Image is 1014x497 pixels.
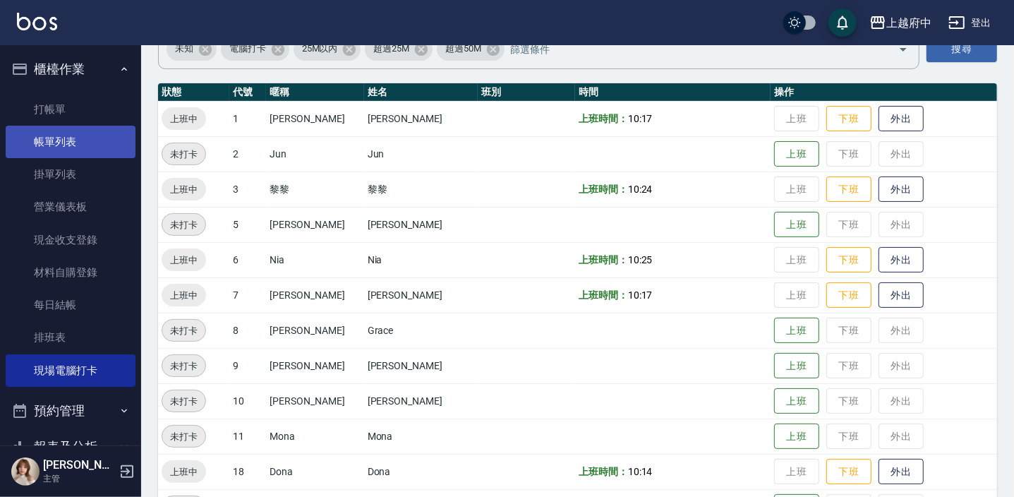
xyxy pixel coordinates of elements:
[162,217,205,232] span: 未打卡
[6,93,135,126] a: 打帳單
[266,277,363,313] td: [PERSON_NAME]
[6,354,135,387] a: 現場電腦打卡
[364,348,478,383] td: [PERSON_NAME]
[886,14,931,32] div: 上越府中
[579,289,628,301] b: 上班時間：
[364,383,478,419] td: [PERSON_NAME]
[826,176,871,203] button: 下班
[628,289,653,301] span: 10:17
[879,176,924,203] button: 外出
[221,38,289,61] div: 電腦打卡
[879,106,924,132] button: 外出
[162,182,206,197] span: 上班中
[892,38,915,61] button: Open
[229,83,266,102] th: 代號
[826,282,871,309] button: 下班
[158,83,229,102] th: 狀態
[229,277,266,313] td: 7
[266,207,363,242] td: [PERSON_NAME]
[294,42,346,56] span: 25M以內
[266,454,363,489] td: Dona
[6,321,135,354] a: 排班表
[229,383,266,419] td: 10
[364,419,478,454] td: Mona
[879,459,924,485] button: 外出
[365,42,418,56] span: 超過25M
[365,38,433,61] div: 超過25M
[437,42,490,56] span: 超過50M
[364,136,478,172] td: Jun
[864,8,937,37] button: 上越府中
[162,288,206,303] span: 上班中
[6,191,135,223] a: 營業儀表板
[6,393,135,429] button: 預約管理
[437,38,505,61] div: 超過50M
[162,323,205,338] span: 未打卡
[266,348,363,383] td: [PERSON_NAME]
[575,83,771,102] th: 時間
[167,38,217,61] div: 未知
[43,458,115,472] h5: [PERSON_NAME]
[774,141,819,167] button: 上班
[6,289,135,321] a: 每日結帳
[879,247,924,273] button: 外出
[266,419,363,454] td: Mona
[927,36,997,62] button: 搜尋
[579,184,628,195] b: 上班時間：
[579,466,628,477] b: 上班時間：
[364,313,478,348] td: Grace
[229,136,266,172] td: 2
[266,242,363,277] td: Nia
[828,8,857,37] button: save
[6,429,135,465] button: 報表及分析
[507,37,874,61] input: 篩選條件
[229,348,266,383] td: 9
[771,83,997,102] th: 操作
[162,394,205,409] span: 未打卡
[11,457,40,486] img: Person
[364,83,478,102] th: 姓名
[266,313,363,348] td: [PERSON_NAME]
[6,126,135,158] a: 帳單列表
[774,318,819,344] button: 上班
[628,113,653,124] span: 10:17
[364,454,478,489] td: Dona
[162,429,205,444] span: 未打卡
[879,282,924,309] button: 外出
[162,465,206,479] span: 上班中
[162,147,205,162] span: 未打卡
[628,466,653,477] span: 10:14
[266,83,363,102] th: 暱稱
[294,38,361,61] div: 25M以內
[229,101,266,136] td: 1
[266,383,363,419] td: [PERSON_NAME]
[229,419,266,454] td: 11
[266,101,363,136] td: [PERSON_NAME]
[266,136,363,172] td: Jun
[6,256,135,289] a: 材料自購登錄
[43,472,115,485] p: 主管
[221,42,274,56] span: 電腦打卡
[229,172,266,207] td: 3
[628,184,653,195] span: 10:24
[774,353,819,379] button: 上班
[364,277,478,313] td: [PERSON_NAME]
[167,42,202,56] span: 未知
[826,106,871,132] button: 下班
[774,388,819,414] button: 上班
[6,158,135,191] a: 掛單列表
[229,242,266,277] td: 6
[364,172,478,207] td: 黎黎
[579,254,628,265] b: 上班時間：
[774,424,819,450] button: 上班
[229,313,266,348] td: 8
[579,113,628,124] b: 上班時間：
[162,253,206,268] span: 上班中
[826,247,871,273] button: 下班
[774,212,819,238] button: 上班
[364,242,478,277] td: Nia
[229,454,266,489] td: 18
[6,51,135,88] button: 櫃檯作業
[162,112,206,126] span: 上班中
[17,13,57,30] img: Logo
